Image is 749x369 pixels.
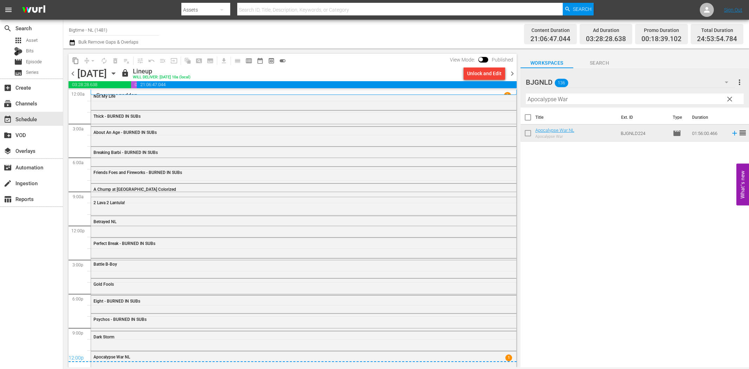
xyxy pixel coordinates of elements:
[521,59,573,67] span: Workspaces
[133,75,191,80] div: WILL DELIVER: [DATE] 10a (local)
[14,58,22,66] span: Episode
[586,35,626,43] span: 03:28:28.638
[488,57,517,63] span: Published
[508,69,517,78] span: chevron_right
[641,35,682,43] span: 00:18:39.102
[446,57,478,63] span: View Mode:
[573,59,626,67] span: Search
[268,57,275,64] span: preview_outlined
[121,69,129,77] span: lock
[535,128,574,133] a: Apocalypse War NL
[69,69,77,78] span: chevron_left
[617,108,668,127] th: Ext. ID
[93,241,155,246] span: Perfect Break - BURNED IN SUBs
[731,129,738,137] svg: Add to Schedule
[26,37,38,44] span: Asset
[93,130,157,135] span: About An Age - BURNED IN SUBs
[132,54,146,67] span: Customize Events
[17,2,51,18] img: ans4CAIJ8jUAAAAAAAAAAAAAAAAAAAAAAAAgQb4GAAAAAAAAAAAAAAAAAAAAAAAAJMjXAAAAAAAAAAAAAAAAAAAAAAAAgAT5G...
[725,95,734,103] span: clear
[93,219,116,224] span: Betrayed NL
[93,114,141,119] span: Thick - BURNED IN SUBs
[254,55,266,66] span: Month Calendar View
[266,55,277,66] span: View Backup
[70,55,81,66] span: Copy Lineup
[4,6,13,14] span: menu
[110,55,121,66] span: Select an event to delete
[216,54,230,67] span: Download as CSV
[26,47,34,54] span: Bits
[131,81,137,88] span: 00:18:39.102
[257,57,264,64] span: date_range_outlined
[4,195,12,203] span: table_chart
[121,55,132,66] span: Clear Lineup
[586,25,626,35] div: Ad Duration
[464,67,505,80] button: Unlock and Edit
[467,67,502,80] div: Unlock and Edit
[93,170,182,175] span: Friends Foes and Fireworks - BURNED IN SUBs
[4,99,12,108] span: subscriptions
[697,25,737,35] div: Total Duration
[4,179,12,188] span: Ingestion
[168,55,180,66] span: Update Metadata from Key Asset
[69,355,517,362] div: 12:00p
[93,335,114,339] span: Dark Storm
[93,94,115,99] span: Not My Life
[535,134,574,139] div: Apocalypse War
[137,81,516,88] span: 21:06:47.044
[93,187,176,192] span: A Chump at [GEOGRAPHIC_DATA] Colorized
[724,93,735,104] button: clear
[688,108,730,127] th: Duration
[618,125,670,142] td: BJGNLD224
[4,147,12,155] span: Overlays
[26,69,39,76] span: Series
[530,35,570,43] span: 21:06:47.044
[93,299,140,304] span: Eight - BURNED IN SUBs
[77,68,107,79] div: [DATE]
[697,35,737,43] span: 24:53:54.784
[530,25,570,35] div: Content Duration
[245,57,252,64] span: calendar_view_week_outlined
[736,164,749,206] button: Open Feedback Widget
[14,69,22,77] span: Series
[69,81,131,88] span: 03:28:28.638
[277,55,288,66] span: 24 hours Lineup View is ON
[735,78,744,86] span: more_vert
[72,57,79,64] span: content_copy
[563,3,594,15] button: Search
[96,92,137,99] p: Snowmageddon
[81,55,98,66] span: Remove Gaps & Overlaps
[14,36,22,45] span: Asset
[535,108,617,127] th: Title
[93,262,117,267] span: Battle B-Boy
[14,47,22,56] div: Bits
[4,115,12,124] span: event_available
[279,57,286,64] span: toggle_on
[133,67,191,75] div: Lineup
[526,72,735,92] div: BJGNLD
[506,93,509,98] p: 1
[641,25,682,35] div: Promo Duration
[673,129,681,137] span: movie
[93,150,158,155] span: Breaking Barbi - BURNED IN SUBs
[689,125,728,142] td: 01:56:00.466
[724,7,742,13] a: Sign Out
[93,282,114,287] span: Gold Fools
[77,39,138,45] span: Bulk Remove Gaps & Overlaps
[26,58,42,65] span: Episode
[93,200,125,205] span: 2 Lava 2 Lantula!
[505,354,512,361] span: 1
[4,131,12,140] span: create_new_folder
[4,163,12,172] span: movie_filter
[4,84,12,92] span: Create
[573,3,592,15] span: Search
[735,74,744,91] button: more_vert
[98,55,110,66] span: Loop Content
[478,57,483,62] span: Toggle to switch from Published to Draft view.
[93,317,147,322] span: Psychos - BURNED IN SUBs
[180,54,193,67] span: Refresh All Search Blocks
[738,129,747,137] span: reorder
[146,55,157,66] span: Revert to Primary Episode
[4,24,12,33] span: Search
[669,108,688,127] th: Type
